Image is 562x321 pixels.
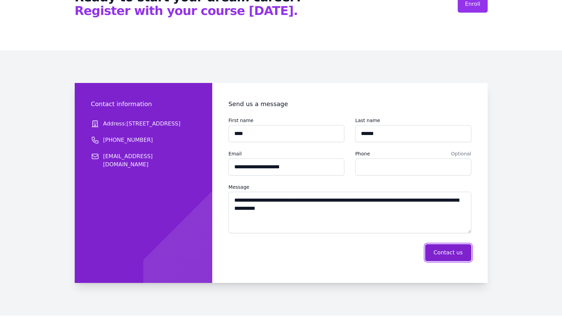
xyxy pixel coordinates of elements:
[355,117,471,124] label: Last name
[103,152,196,169] span: [EMAIL_ADDRESS][DOMAIN_NAME]
[229,99,471,109] h3: Send us a message
[103,136,153,144] span: [PHONE_NUMBER]
[91,99,196,109] h3: Contact information
[75,4,303,18] span: Register with your course [DATE].
[103,120,181,128] span: Address:[STREET_ADDRESS]
[229,150,344,157] label: Email
[229,184,249,190] label: Message
[425,244,471,261] button: Contact us
[355,150,370,157] label: Phone
[229,117,344,124] label: First name
[451,150,471,157] span: Optional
